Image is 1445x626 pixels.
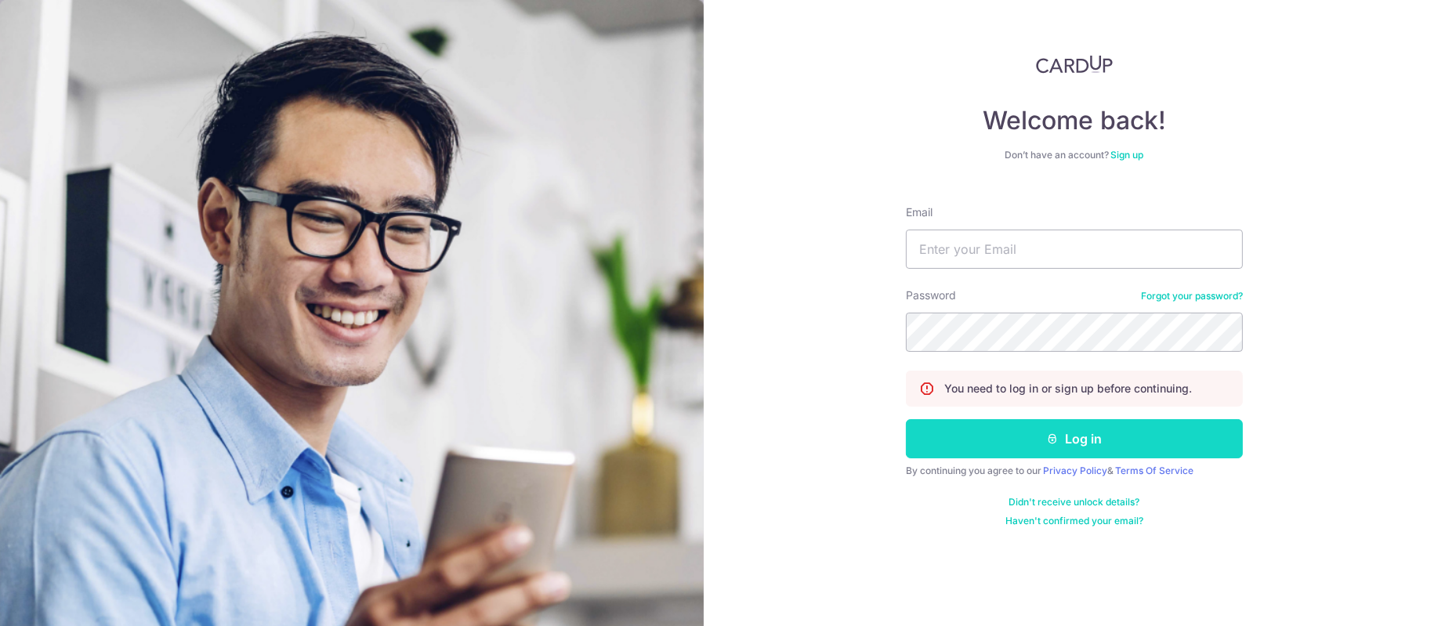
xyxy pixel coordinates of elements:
a: Didn't receive unlock details? [1009,496,1140,508]
label: Password [906,288,956,303]
button: Log in [906,419,1243,458]
h4: Welcome back! [906,105,1243,136]
div: Don’t have an account? [906,149,1243,161]
a: Forgot your password? [1141,290,1243,302]
img: CardUp Logo [1036,55,1113,74]
label: Email [906,204,933,220]
p: You need to log in or sign up before continuing. [944,381,1192,396]
a: Haven't confirmed your email? [1005,515,1143,527]
a: Sign up [1111,149,1144,161]
a: Terms Of Service [1115,465,1193,476]
input: Enter your Email [906,230,1243,269]
a: Privacy Policy [1043,465,1107,476]
div: By continuing you agree to our & [906,465,1243,477]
